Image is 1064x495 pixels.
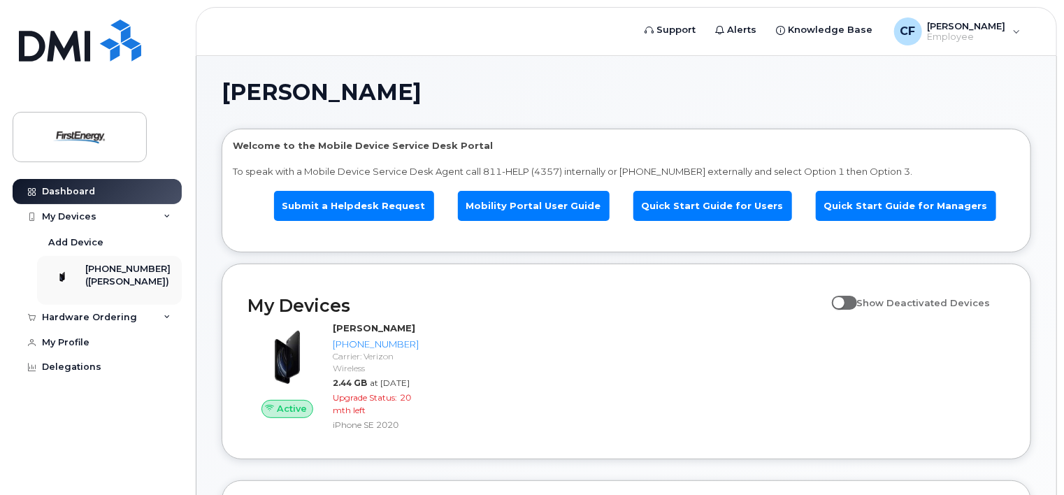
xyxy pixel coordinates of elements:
span: [PERSON_NAME] [222,82,422,103]
img: image20231002-3703462-2fle3a.jpeg [259,329,316,386]
a: Submit a Helpdesk Request [274,191,434,221]
p: To speak with a Mobile Device Service Desk Agent call 811-HELP (4357) internally or [PHONE_NUMBER... [233,165,1020,178]
span: 2.44 GB [333,378,367,388]
div: [PHONE_NUMBER] [333,338,419,351]
span: Show Deactivated Devices [857,297,991,308]
iframe: Messenger Launcher [1003,434,1054,485]
a: Mobility Portal User Guide [458,191,610,221]
span: Active [277,402,307,415]
h2: My Devices [247,295,825,316]
span: 20 mth left [333,392,411,415]
a: Quick Start Guide for Users [633,191,792,221]
a: Quick Start Guide for Managers [816,191,996,221]
div: Carrier: Verizon Wireless [333,350,419,374]
strong: [PERSON_NAME] [333,322,415,333]
a: Active[PERSON_NAME][PHONE_NUMBER]Carrier: Verizon Wireless2.44 GBat [DATE]Upgrade Status:20 mth l... [247,322,424,433]
span: Upgrade Status: [333,392,397,403]
input: Show Deactivated Devices [832,289,843,301]
p: Welcome to the Mobile Device Service Desk Portal [233,139,1020,152]
div: iPhone SE 2020 [333,419,419,431]
span: at [DATE] [370,378,410,388]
